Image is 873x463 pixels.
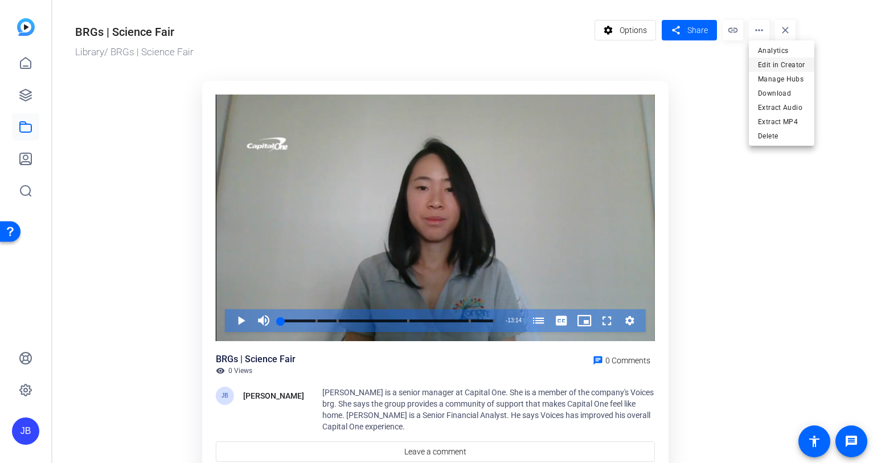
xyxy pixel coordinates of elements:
span: Manage Hubs [758,72,805,86]
span: Download [758,87,805,100]
span: Analytics [758,44,805,58]
span: Delete [758,129,805,143]
span: Extract Audio [758,101,805,114]
span: Edit in Creator [758,58,805,72]
span: Extract MP4 [758,115,805,129]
